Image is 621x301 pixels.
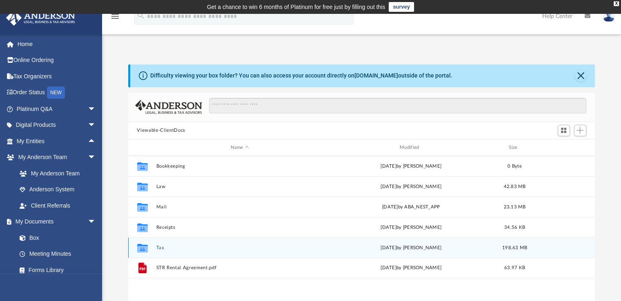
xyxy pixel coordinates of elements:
[327,244,494,252] div: [DATE] by [PERSON_NAME]
[558,125,570,136] button: Switch to Grid View
[6,36,108,52] a: Home
[6,101,108,117] a: Platinum Q&Aarrow_drop_down
[4,10,78,26] img: Anderson Advisors Platinum Portal
[11,181,104,198] a: Anderson System
[503,184,525,189] span: 42.83 MB
[327,265,494,272] div: [DATE] by [PERSON_NAME]
[88,149,104,166] span: arrow_drop_down
[137,127,185,134] button: Viewable-ClientDocs
[575,70,586,82] button: Close
[11,197,104,214] a: Client Referrals
[574,125,586,136] button: Add
[327,224,494,231] div: [DATE] by [PERSON_NAME]
[156,164,323,169] button: Bookkeeping
[156,144,323,151] div: Name
[131,144,152,151] div: id
[6,149,104,166] a: My Anderson Teamarrow_drop_down
[389,2,414,12] a: survey
[47,86,65,99] div: NEW
[11,246,104,262] a: Meeting Minutes
[503,205,525,209] span: 23.13 MB
[11,230,100,246] a: Box
[6,117,108,133] a: Digital Productsarrow_drop_down
[156,266,323,271] button: STR Rental Agreement.pdf
[11,262,100,278] a: Forms Library
[6,68,108,84] a: Tax Organizers
[603,10,615,22] img: User Pic
[156,225,323,230] button: Receipts
[504,266,525,270] span: 63.97 KB
[502,246,527,250] span: 198.63 MB
[88,117,104,134] span: arrow_drop_down
[209,98,586,113] input: Search files and folders
[507,164,522,168] span: 0 Byte
[534,144,592,151] div: id
[88,214,104,230] span: arrow_drop_down
[11,165,100,181] a: My Anderson Team
[6,52,108,69] a: Online Ordering
[156,245,323,250] button: Tax
[88,101,104,117] span: arrow_drop_down
[207,2,385,12] div: Get a chance to win 6 months of Platinum for free just by filling out this
[6,84,108,101] a: Order StatusNEW
[327,163,494,170] div: [DATE] by [PERSON_NAME]
[504,225,525,230] span: 34.56 KB
[327,183,494,190] div: [DATE] by [PERSON_NAME]
[110,15,120,21] a: menu
[156,204,323,210] button: Mail
[498,144,531,151] div: Size
[354,72,398,79] a: [DOMAIN_NAME]
[156,184,323,189] button: Law
[150,71,452,80] div: Difficulty viewing your box folder? You can also access your account directly on outside of the p...
[327,204,494,211] div: [DATE] by ABA_NEST_APP
[6,214,104,230] a: My Documentsarrow_drop_down
[6,133,108,149] a: My Entitiesarrow_drop_up
[88,133,104,150] span: arrow_drop_up
[614,1,619,6] div: close
[136,11,145,20] i: search
[110,11,120,21] i: menu
[327,144,495,151] div: Modified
